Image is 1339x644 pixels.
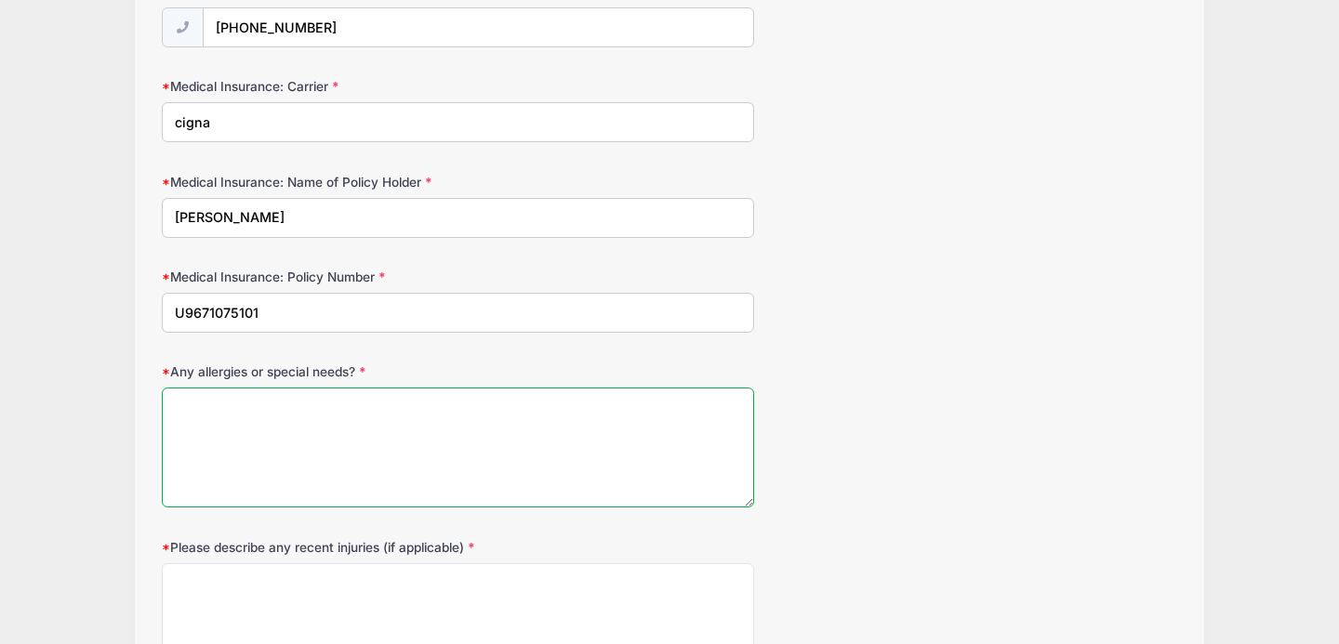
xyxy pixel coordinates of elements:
[162,362,500,381] label: Any allergies or special needs?
[162,173,500,191] label: Medical Insurance: Name of Policy Holder
[162,77,500,96] label: Medical Insurance: Carrier
[162,538,500,557] label: Please describe any recent injuries (if applicable)
[162,268,500,286] label: Medical Insurance: Policy Number
[203,7,754,47] input: (xxx) xxx-xxxx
